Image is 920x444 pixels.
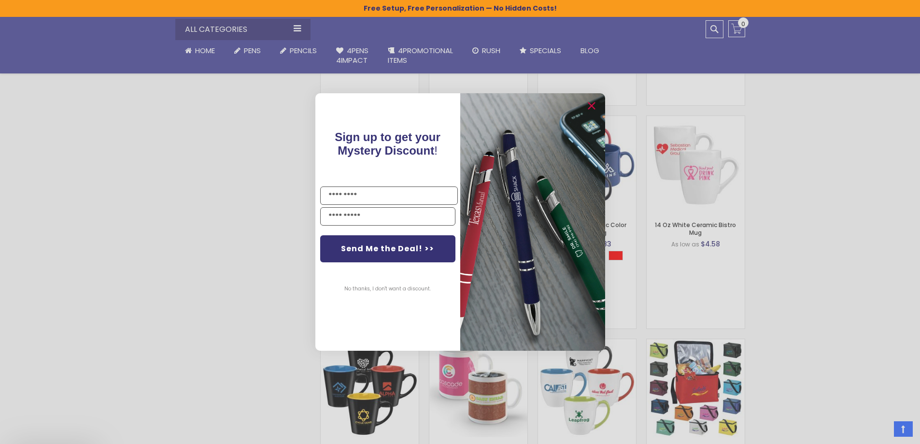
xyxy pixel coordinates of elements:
button: No thanks, I don't want a discount. [340,277,436,301]
button: Send Me the Deal! >> [320,235,455,262]
iframe: Google Customer Reviews [840,418,920,444]
span: ! [335,130,440,157]
span: Sign up to get your Mystery Discount [335,130,440,157]
img: 081b18bf-2f98-4675-a917-09431eb06994.jpeg [460,93,605,351]
button: Close dialog [584,98,599,114]
input: YOUR EMAIL [320,207,455,226]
